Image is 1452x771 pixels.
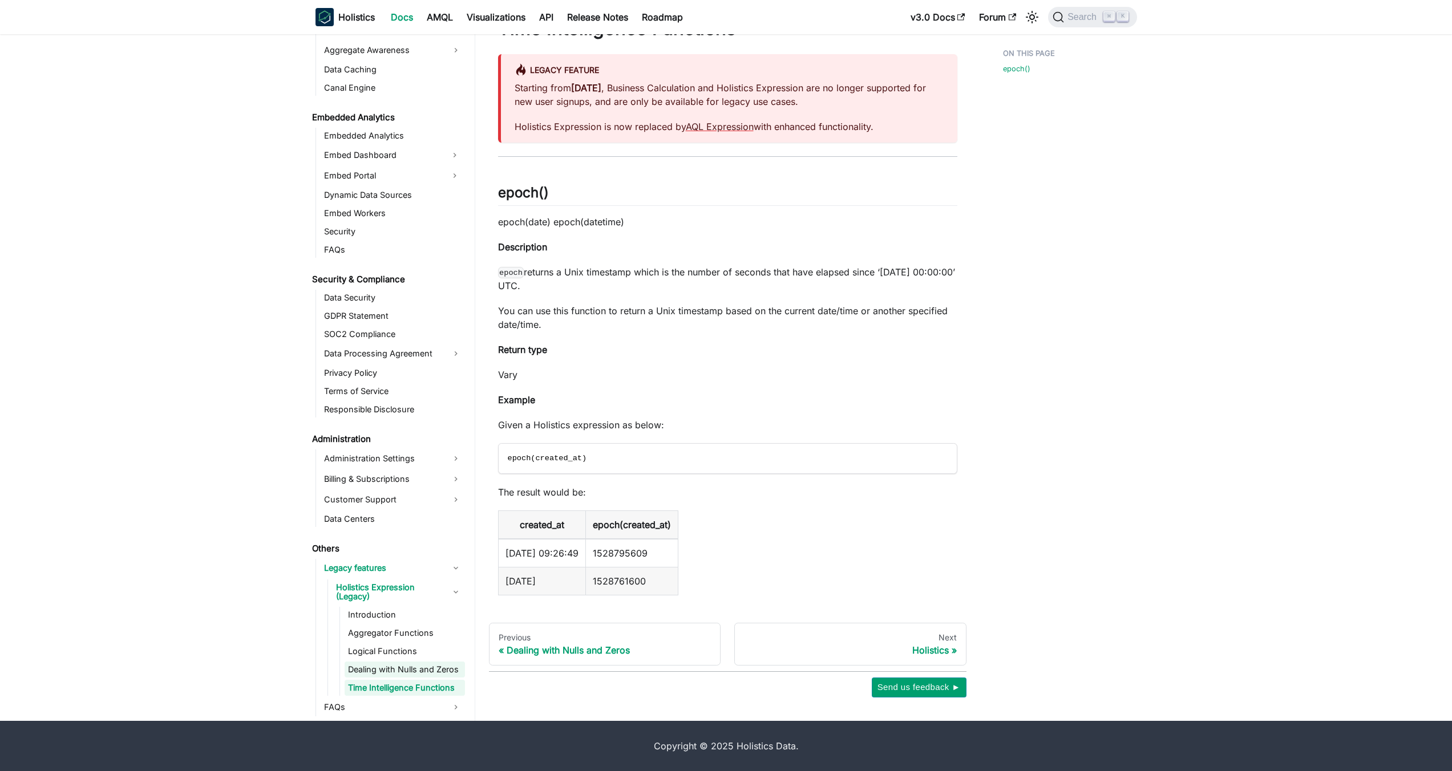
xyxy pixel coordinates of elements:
[309,109,465,125] a: Embedded Analytics
[498,418,957,432] p: Given a Holistics expression as below:
[1023,8,1041,26] button: Switch between dark and light mode (currently light mode)
[321,41,465,59] a: Aggregate Awareness
[571,82,601,94] strong: [DATE]
[345,680,465,696] a: Time Intelligence Functions
[309,271,465,287] a: Security & Compliance
[498,567,585,595] td: [DATE]
[515,63,944,78] div: Legacy Feature
[321,290,465,306] a: Data Security
[321,128,465,144] a: Embedded Analytics
[321,698,465,716] a: FAQs
[363,739,1089,753] div: Copyright © 2025 Holistics Data.
[316,8,375,26] a: HolisticsHolistics
[460,8,532,26] a: Visualizations
[321,559,465,577] a: Legacy features
[321,308,465,324] a: GDPR Statement
[499,632,711,643] div: Previous
[744,632,957,643] div: Next
[1064,12,1103,22] span: Search
[972,8,1023,26] a: Forum
[498,241,547,253] strong: Description
[498,184,957,206] h2: epoch()
[420,8,460,26] a: AMQL
[498,267,524,278] code: epoch
[498,344,547,355] strong: Return type
[345,607,465,623] a: Introduction
[498,539,585,567] td: [DATE] 09:26:49
[333,579,465,604] a: Holistics Expression (Legacy)
[321,326,465,342] a: SOC2 Compliance
[444,146,465,164] button: Expand sidebar category 'Embed Dashboard'
[532,8,560,26] a: API
[321,383,465,399] a: Terms of Service
[585,567,678,595] td: 1528761600
[515,120,944,133] p: Holistics Expression is now replaced by with enhanced functionality.
[1048,7,1136,27] button: Search (Command+K)
[515,81,944,108] p: Starting from , Business Calculation and Holistics Expression are no longer supported for new use...
[585,510,678,539] th: epoch(created_at)
[321,187,465,203] a: Dynamic Data Sources
[321,205,465,221] a: Embed Workers
[345,662,465,677] a: Dealing with Nulls and Zeros
[904,8,972,26] a: v3.0 Docs
[321,146,444,164] a: Embed Dashboard
[498,304,957,331] p: You can use this function to return a Unix timestamp based on the current date/time or another sp...
[444,167,465,185] button: Expand sidebar category 'Embed Portal'
[585,539,678,567] td: 1528795609
[384,8,420,26] a: Docs
[1003,63,1030,74] a: epoch()
[498,485,957,499] p: The result would be:
[499,644,711,656] div: Dealing with Nulls and Zeros
[1117,11,1129,22] kbd: K
[321,365,465,381] a: Privacy Policy
[498,510,585,539] th: created_at
[309,541,465,557] a: Others
[321,242,465,258] a: FAQs
[321,80,465,96] a: Canal Engine
[321,224,465,240] a: Security
[635,8,690,26] a: Roadmap
[1103,11,1115,22] kbd: ⌘
[321,344,465,363] a: Data Processing Agreement
[316,8,334,26] img: Holistics
[338,10,375,24] b: Holistics
[321,490,465,509] a: Customer Support
[321,470,465,488] a: Billing & Subscriptions
[498,368,957,382] p: Vary
[872,677,966,697] button: Send us feedback ►
[321,62,465,78] a: Data Caching
[345,643,465,659] a: Logical Functions
[877,680,961,695] span: Send us feedback ►
[686,121,754,132] a: AQL Expression
[744,644,957,656] div: Holistics
[321,167,444,185] a: Embed Portal
[734,623,966,666] a: NextHolistics
[498,215,957,229] p: epoch(date) epoch(datetime)
[309,431,465,447] a: Administration
[321,401,465,417] a: Responsible Disclosure
[560,8,635,26] a: Release Notes
[498,265,957,293] p: returns a Unix timestamp which is the number of seconds that have elapsed since ‘[DATE] 00:00:00’...
[321,449,465,468] a: Administration Settings
[321,511,465,527] a: Data Centers
[345,625,465,641] a: Aggregator Functions
[489,623,966,666] nav: Docs pages
[489,623,721,666] a: PreviousDealing with Nulls and Zeros
[498,394,535,405] strong: Example
[508,454,587,462] span: epoch(created_at)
